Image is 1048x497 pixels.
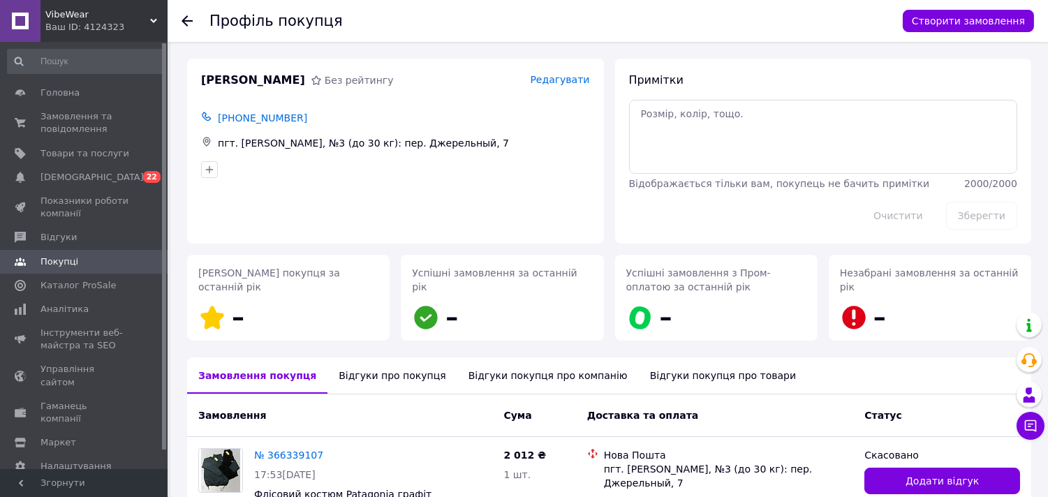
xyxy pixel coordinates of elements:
span: 2000 / 2000 [964,178,1017,189]
div: Замовлення покупця [187,357,327,394]
a: № 366339107 [254,450,323,461]
span: Покупці [40,255,78,268]
span: – [873,303,886,332]
span: – [445,303,458,332]
span: Управління сайтом [40,363,129,388]
span: Налаштування [40,460,112,473]
a: Фото товару [198,448,243,493]
span: Каталог ProSale [40,279,116,292]
div: Відгуки покупця про товари [639,357,807,394]
span: Замовлення та повідомлення [40,110,129,135]
span: Інструменти веб-майстра та SEO [40,327,129,352]
span: Відображається тільки вам, покупець не бачить примітки [629,178,930,189]
span: Cума [503,410,531,421]
span: Відгуки [40,231,77,244]
span: Показники роботи компанії [40,195,129,220]
span: 2 012 ₴ [503,450,546,461]
span: – [660,303,672,332]
div: Відгуки покупця про компанію [457,357,639,394]
span: Аналітика [40,303,89,316]
div: Ваш ID: 4124323 [45,21,168,34]
span: Замовлення [198,410,266,421]
div: пгт. [PERSON_NAME], №3 (до 30 кг): пер. Джерельный, 7 [215,133,593,153]
span: Головна [40,87,80,99]
div: Відгуки про покупця [327,357,457,394]
span: 22 [143,171,161,183]
span: [PERSON_NAME] [201,73,305,89]
span: Успішні замовлення за останній рік [412,267,577,292]
button: Чат з покупцем [1017,412,1045,440]
span: Примітки [629,73,684,87]
span: – [232,303,244,332]
span: Незабрані замовлення за останній рік [840,267,1019,292]
span: Успішні замовлення з Пром-оплатою за останній рік [626,267,771,292]
input: Пошук [7,49,165,74]
button: Додати відгук [864,468,1020,494]
span: VibeWear [45,8,150,21]
span: Маркет [40,436,76,449]
span: [DEMOGRAPHIC_DATA] [40,171,144,184]
span: Без рейтингу [325,75,394,86]
span: Доставка та оплата [587,410,699,421]
span: [PHONE_NUMBER] [218,112,307,124]
span: Товари та послуги [40,147,129,160]
span: [PERSON_NAME] покупця за останній рік [198,267,340,292]
div: Скасовано [864,448,1020,462]
span: 17:53[DATE] [254,469,316,480]
span: Гаманець компанії [40,400,129,425]
span: Редагувати [530,74,589,85]
div: пгт. [PERSON_NAME], №3 (до 30 кг): пер. Джерельный, 7 [604,462,854,490]
img: Фото товару [201,449,240,492]
span: Статус [864,410,901,421]
button: Створити замовлення [903,10,1034,32]
h1: Профіль покупця [209,13,343,29]
div: Повернутися назад [182,14,193,28]
span: 1 шт. [503,469,531,480]
div: Нова Пошта [604,448,854,462]
span: Додати відгук [906,474,979,488]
